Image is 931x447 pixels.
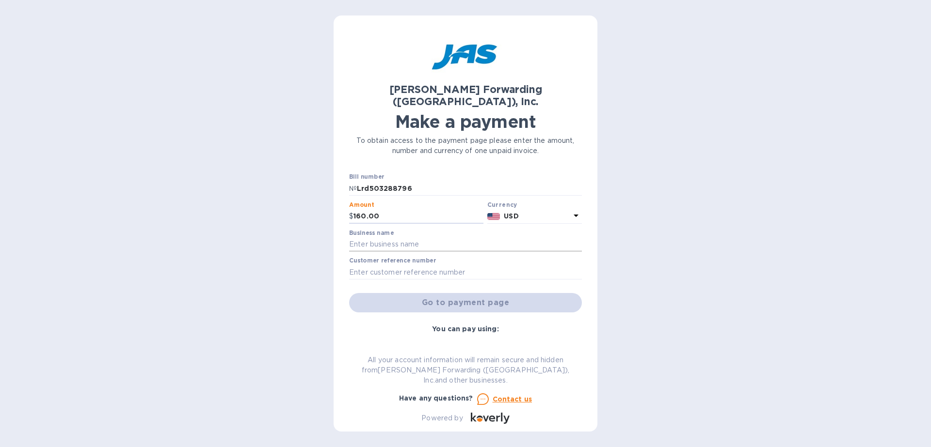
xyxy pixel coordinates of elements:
[349,202,374,208] label: Amount
[357,181,582,196] input: Enter bill number
[487,213,500,220] img: USD
[399,394,473,402] b: Have any questions?
[353,209,483,224] input: 0.00
[349,184,357,194] p: №
[432,325,498,333] b: You can pay using:
[389,83,542,108] b: [PERSON_NAME] Forwarding ([GEOGRAPHIC_DATA]), Inc.
[349,355,582,385] p: All your account information will remain secure and hidden from [PERSON_NAME] Forwarding ([GEOGRA...
[349,265,582,279] input: Enter customer reference number
[421,413,463,423] p: Powered by
[493,395,532,403] u: Contact us
[349,136,582,156] p: To obtain access to the payment page please enter the amount, number and currency of one unpaid i...
[349,211,353,221] p: $
[349,230,394,236] label: Business name
[349,237,582,252] input: Enter business name
[349,174,384,180] label: Bill number
[487,201,517,208] b: Currency
[504,212,518,220] b: USD
[349,258,436,264] label: Customer reference number
[349,111,582,132] h1: Make a payment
